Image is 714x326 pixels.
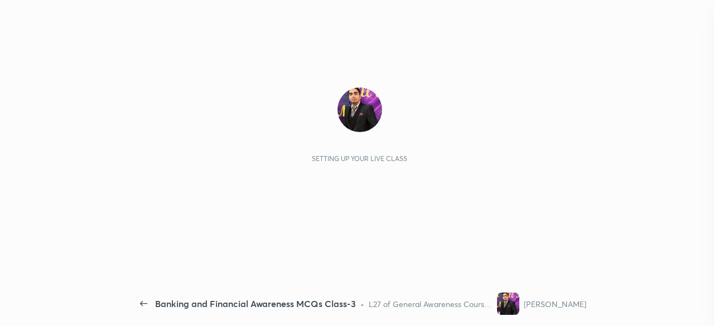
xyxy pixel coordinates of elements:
div: Setting up your live class [312,154,407,163]
img: 9f6b1010237b4dfe9863ee218648695e.jpg [497,293,519,315]
div: Banking and Financial Awareness MCQs Class-3 [155,297,356,310]
div: L27 of General Awareness Course for Mains Exams and Pathfinder [369,298,493,310]
img: 9f6b1010237b4dfe9863ee218648695e.jpg [337,87,382,132]
div: • [360,298,364,310]
div: [PERSON_NAME] [524,298,586,310]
